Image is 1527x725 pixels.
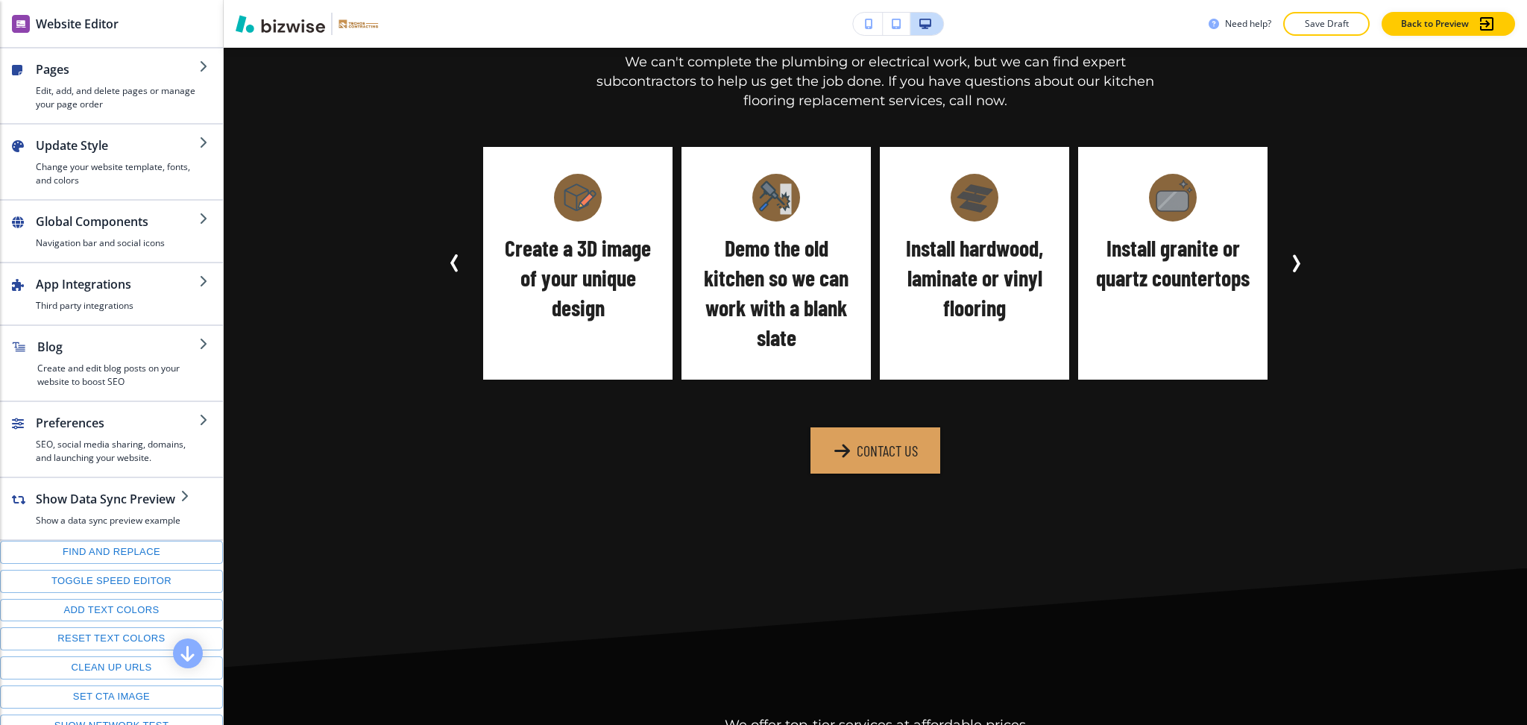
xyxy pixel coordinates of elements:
a: Contact Us [810,427,940,474]
h2: Blog [37,338,199,356]
h4: Edit, add, and delete pages or manage your page order [36,84,199,111]
h3: Need help? [1225,17,1271,31]
img: Demo the old kitchen so we can work with a blank slate [752,174,800,222]
h4: Show a data sync preview example [36,514,180,527]
h4: Create and edit blog posts on your website to boost SEO [37,362,199,389]
h5: Install hardwood, laminate or vinyl flooring [895,233,1054,323]
h5: Create a 3D image of your unique design [498,233,658,323]
h2: Global Components [36,213,199,230]
h2: Pages [36,60,199,78]
h4: Change your website template, fonts, and colors [36,160,199,187]
h2: Show Data Sync Preview [36,490,180,508]
h2: Preferences [36,414,199,432]
button: Previous Slide [440,248,470,278]
img: Install hardwood, laminate or vinyl flooring [951,174,998,222]
img: Install granite or quartz countertops [1149,174,1197,222]
img: Bizwise Logo [236,15,325,33]
h2: Website Editor [36,15,119,33]
img: editor icon [12,15,30,33]
button: Next Slide [1281,248,1311,278]
h4: Third party integrations [36,299,199,313]
h4: Navigation bar and social icons [36,236,199,250]
h4: SEO, social media sharing, domains, and launching your website. [36,438,199,465]
img: Your Logo [339,19,379,28]
h2: App Integrations [36,275,199,293]
button: Save Draft [1283,12,1370,36]
img: Create a 3D image of your unique design [554,174,602,222]
h2: Update Style [36,136,199,154]
h5: Demo the old kitchen so we can work with a blank slate [696,233,856,353]
h5: Install granite or quartz countertops [1093,233,1253,293]
p: Save Draft [1303,17,1350,31]
p: Back to Preview [1401,17,1469,31]
button: Back to Preview [1382,12,1515,36]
